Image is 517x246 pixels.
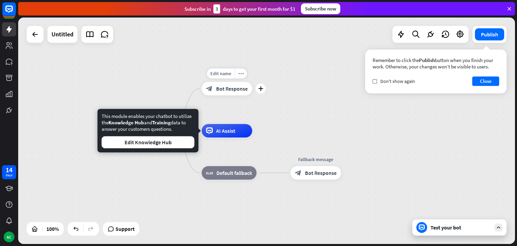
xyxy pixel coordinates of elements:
[6,167,12,173] div: 14
[206,170,213,176] i: block_fallback
[6,173,12,178] div: days
[51,26,73,43] div: Untitled
[301,3,340,14] div: Subscribe now
[184,4,296,13] div: Subscribe in days to get your first month for $1
[285,156,346,163] div: Fallback message
[115,223,135,234] span: Support
[419,57,435,63] span: Publish
[4,232,14,242] div: AC
[152,119,171,126] span: Training
[213,4,220,13] div: 3
[102,113,195,148] div: This module enables your chatbot to utilize the and data to answer your customers questions.
[44,223,61,234] div: 100%
[216,85,248,92] span: Bot Response
[258,86,263,91] i: plus
[216,127,235,134] span: AI Assist
[373,57,499,70] div: Remember to click the button when you finish your work. Otherwise, your changes won’t be visible ...
[472,76,499,86] button: Close
[5,3,26,23] button: Open LiveChat chat widget
[216,170,252,176] span: Default fallback
[305,170,337,176] span: Bot Response
[380,78,415,84] span: Don't show again
[295,170,302,176] i: block_bot_response
[238,71,244,76] i: more_horiz
[475,28,504,40] button: Publish
[206,85,213,92] i: block_bot_response
[108,119,144,126] span: Knowledge Hub
[2,165,16,179] a: 14 days
[430,224,491,231] div: Test your bot
[102,136,195,148] button: Edit Knowledge Hub
[210,70,231,76] span: Edit name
